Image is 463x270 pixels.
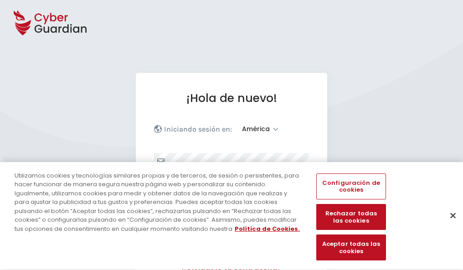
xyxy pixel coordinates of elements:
[154,91,309,105] h1: ¡Hola de nuevo!
[164,125,232,134] p: Iniciando sesión en:
[235,224,300,233] a: Más información sobre su privacidad, se abre en una nueva pestaña
[316,235,386,261] button: Aceptar todas las cookies
[316,173,386,199] button: Configuración de cookies, Abre el cuadro de diálogo del centro de preferencias.
[443,205,463,225] button: Cerrar
[15,171,303,234] div: Utilizamos cookies y tecnologías similares propias y de terceros, de sesión o persistentes, para ...
[316,204,386,230] button: Rechazar todas las cookies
